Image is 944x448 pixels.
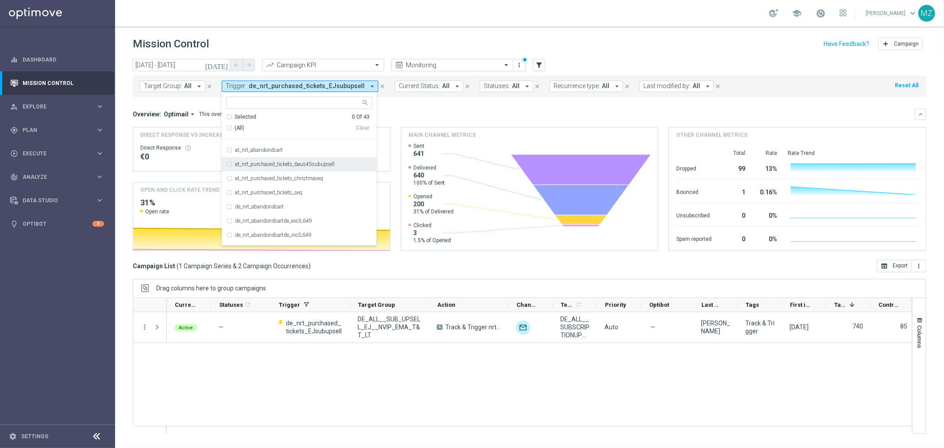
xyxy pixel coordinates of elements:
div: 5 [92,221,104,227]
button: person_search Explore keyboard_arrow_right [10,103,104,110]
button: close [205,81,213,91]
button: Reset All [894,81,919,90]
button: more_vert [515,60,524,70]
i: arrow_back [233,62,239,68]
h3: Campaign List [133,262,311,270]
button: equalizer Dashboard [10,56,104,63]
span: Delivered [413,164,445,171]
button: arrow_forward [243,59,255,71]
div: Explore [10,103,96,111]
colored-tag: Active [174,323,197,332]
div: Bounced [676,184,712,198]
div: at_nrt_purchased_tickets_christmaseg [226,171,372,185]
div: Rate [756,150,777,157]
div: Dropped [676,161,712,175]
button: close [463,81,471,91]
a: [PERSON_NAME]keyboard_arrow_down [865,7,918,20]
div: de_nrt_abandondcartde_inclL649 [226,228,372,242]
span: Calculate column [574,300,582,309]
button: Current Status: All arrow_drop_down [395,81,463,92]
span: Track & Trigger [745,319,774,335]
button: gps_fixed Plan keyboard_arrow_right [10,127,104,134]
i: add [882,40,889,47]
span: de_nrt_purchased_tickets_EJsubupsell [286,319,343,335]
div: at_nrt_purchased_tickets_seg [226,185,372,200]
span: Current Status [175,301,196,308]
button: keyboard_arrow_down [915,108,926,120]
span: Last Modified By [701,301,723,308]
button: filter_alt [533,59,545,71]
h4: Main channel metrics [408,131,476,139]
i: close [534,83,540,89]
span: All [442,82,450,90]
span: All [184,82,192,90]
button: Statuses: All arrow_drop_down [480,81,533,92]
button: open_in_browser Export [877,260,912,272]
div: Data Studio [10,197,96,205]
i: arrow_drop_down [523,82,531,90]
div: Row Groups [156,285,266,292]
multiple-options-button: Export to CSV [877,262,926,269]
button: close [378,81,386,91]
i: gps_fixed [10,126,18,134]
span: Data Studio [23,198,96,203]
button: close [623,81,631,91]
span: Target Group [358,301,395,308]
span: 100% of Sent [413,179,445,186]
i: keyboard_arrow_right [96,149,104,158]
i: arrow_drop_down [195,82,203,90]
span: keyboard_arrow_down [908,8,917,18]
button: more_vert [912,260,926,272]
span: Calculate column [243,300,251,309]
div: Data Studio keyboard_arrow_right [10,197,104,204]
span: Trigger [279,301,300,308]
span: Statuses [219,301,243,308]
i: arrow_drop_down [453,82,461,90]
div: 0% [756,231,777,245]
i: settings [9,433,17,440]
i: arrow_drop_down [613,82,621,90]
div: MZ [918,5,935,22]
div: €0 [140,151,219,162]
i: refresh [244,301,251,308]
span: Campaign [894,41,919,47]
div: 1 [722,184,745,198]
i: [DATE] [205,61,229,69]
span: 31% of Delivered [413,208,454,215]
div: Optibot [10,212,104,236]
h1: Mission Control [133,38,209,50]
button: Last modified by: All arrow_drop_down [640,81,714,92]
div: de_nrt_abandondcartde_exclL649 [226,214,372,228]
span: Recurrence type: [554,82,600,90]
i: open_in_browser [881,263,888,270]
i: equalizer [10,56,18,64]
h4: Other channel metrics [676,131,747,139]
span: 640 [413,171,445,179]
div: Mission Control [10,80,104,87]
span: (All) [235,124,244,132]
div: 0% [756,208,777,222]
i: keyboard_arrow_down [917,111,924,117]
div: Mission Control [10,71,104,95]
span: Track & Trigger nrt_purchased_tickets [445,323,501,331]
span: All [512,82,520,90]
span: All [693,82,700,90]
div: Unsubscribed [676,208,712,222]
span: DE_ALL__SUBSCRIPTIONUPSELL__NVIP_EMA_T&T_LT [560,315,590,339]
button: arrow_back [230,59,243,71]
button: play_circle_outline Execute keyboard_arrow_right [10,150,104,157]
i: play_circle_outline [10,150,18,158]
i: close [464,83,470,89]
i: keyboard_arrow_right [96,173,104,181]
label: at_nrt_abandondcart [235,147,283,153]
button: [DATE] [204,59,230,72]
span: Statuses: [484,82,510,90]
span: Drag columns here to group campaigns [156,285,266,292]
button: close [533,81,541,91]
span: Target Group: [144,82,182,90]
i: lightbulb [10,220,18,228]
ng-select: Monitoring [391,59,513,71]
